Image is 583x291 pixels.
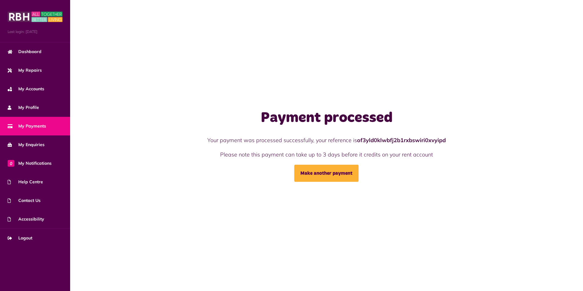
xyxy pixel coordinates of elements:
span: Last login: [DATE] [8,29,63,34]
strong: of3yld0klwbfj2b1rxbswiri0xvyipd [357,137,446,144]
span: 0 [8,160,14,167]
p: Your payment was processed successfully, your reference is [156,136,498,144]
h1: Payment processed [156,109,498,127]
span: My Notifications [8,160,52,167]
p: Please note this payment can take up to 3 days before it credits on your rent account [156,150,498,159]
span: Contact Us [8,197,41,204]
span: Help Centre [8,179,43,185]
span: Logout [8,235,32,241]
span: My Enquiries [8,142,45,148]
span: My Payments [8,123,46,129]
span: My Accounts [8,86,44,92]
span: Accessibility [8,216,44,222]
span: Dashboard [8,48,41,55]
span: My Profile [8,104,39,111]
a: Make another payment [294,165,359,182]
span: My Repairs [8,67,42,74]
img: MyRBH [8,11,63,23]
